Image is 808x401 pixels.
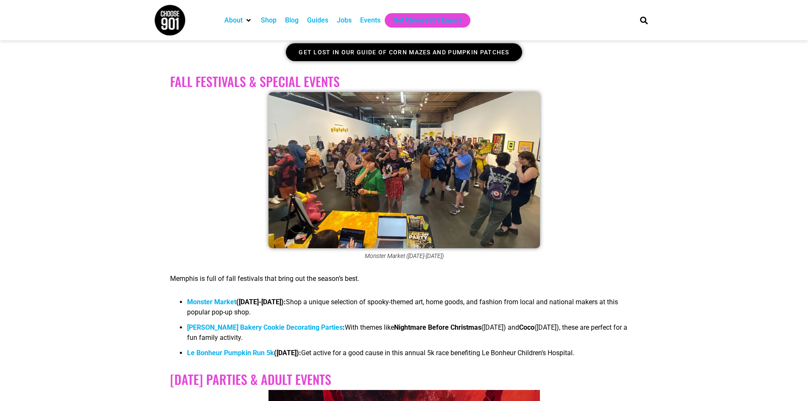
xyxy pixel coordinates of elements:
[220,13,626,28] nav: Main nav
[187,298,618,316] span: Shop a unique selection of spooky-themed art, home goods, and fashion from local and national mak...
[187,349,274,357] a: Le Bonheur Pumpkin Run 5k
[170,372,638,387] h2: [DATE] Parties & Adult Events
[274,349,301,357] b: ([DATE]):
[307,15,328,25] a: Guides
[337,15,352,25] a: Jobs
[170,275,359,283] span: Memphis is full of fall festivals that bring out the season’s best.
[299,49,509,55] span: Get lost in our guide of corn mazes and pumpkin patches
[481,323,519,331] span: ([DATE]) and
[261,15,277,25] a: Shop
[187,298,236,306] a: Monster Market
[220,13,257,28] div: About
[637,13,651,27] div: Search
[394,323,481,331] b: Nightmare Before Christmas
[286,43,522,61] a: Get lost in our guide of corn mazes and pumpkin patches
[236,298,286,306] b: ([DATE]-[DATE]):
[187,323,343,331] a: [PERSON_NAME] Bakery Cookie Decorating Parties
[345,323,394,331] span: With themes like
[343,323,345,331] b: :
[170,74,638,89] h2: Fall Festivals & Special Events
[393,15,462,25] a: Get Choose901 Emails
[224,15,243,25] a: About
[301,349,574,357] span: Get active for a good cause in this annual 5k race benefiting Le Bonheur Children’s Hospital.
[268,92,540,248] img: A large crowd gathers in an art gallery for a special Halloween in Memphis event, marveling at di...
[285,15,299,25] a: Blog
[170,252,638,259] figcaption: Monster Market ([DATE]-[DATE])
[360,15,380,25] a: Events
[519,323,534,331] b: Coco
